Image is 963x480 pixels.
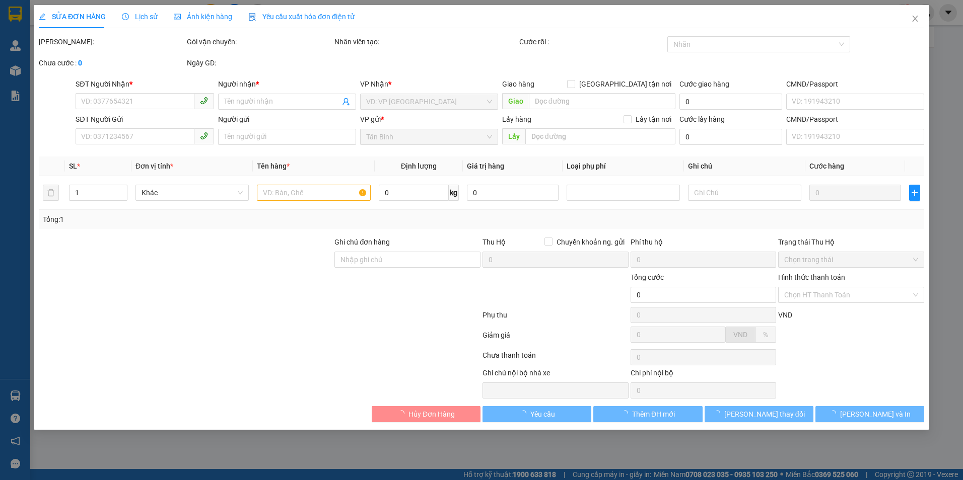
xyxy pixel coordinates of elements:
[187,36,333,47] div: Gói vận chuyển:
[502,80,534,88] span: Giao hàng
[174,13,181,20] span: picture
[713,410,724,417] span: loading
[502,115,531,123] span: Lấy hàng
[342,98,350,106] span: user-add
[248,13,355,21] span: Yêu cầu xuất hóa đơn điện tử
[174,13,232,21] span: Ảnh kiện hàng
[408,409,455,420] span: Hủy Đơn Hàng
[563,156,684,176] th: Loại phụ phí
[467,162,504,170] span: Giá trị hàng
[631,367,777,382] div: Chi phí nội bộ
[481,330,630,347] div: Giảm giá
[372,406,480,422] button: Hủy Đơn Hàng
[401,162,437,170] span: Định lượng
[122,13,129,20] span: clock-circle
[199,132,208,140] span: phone
[786,114,924,125] div: CMND/Passport
[397,410,408,417] span: loading
[529,93,676,109] input: Dọc đường
[360,80,388,88] span: VP Nhận
[632,114,675,125] span: Lấy tận nơi
[502,128,525,144] span: Lấy
[519,410,530,417] span: loading
[631,273,664,281] span: Tổng cước
[483,367,629,382] div: Ghi chú nội bộ nhà xe
[135,162,173,170] span: Đơn vị tính
[840,409,911,420] span: [PERSON_NAME] và In
[366,129,492,144] span: Tân Bình
[778,236,924,248] div: Trạng thái Thu Hộ
[621,410,632,417] span: loading
[631,236,777,252] div: Phí thu hộ
[69,162,77,170] span: SL
[809,162,844,170] span: Cước hàng
[334,238,390,246] label: Ghi chú đơn hàng
[360,114,498,125] div: VP gửi
[449,185,459,201] span: kg
[76,78,214,90] div: SĐT Người Nhận
[502,93,529,109] span: Giao
[553,236,629,248] span: Chuyển khoản ng. gửi
[481,309,630,327] div: Phụ thu
[76,114,214,125] div: SĐT Người Gửi
[334,252,480,268] input: Ghi chú đơn hàng
[688,185,801,201] input: Ghi Chú
[122,13,158,21] span: Lịch sử
[593,406,702,422] button: Thêm ĐH mới
[39,13,106,21] span: SỬA ĐƠN HÀNG
[763,331,768,339] span: %
[778,311,792,319] span: VND
[199,97,208,105] span: phone
[334,36,517,47] div: Nhân viên tạo:
[705,406,813,422] button: [PERSON_NAME] thay đổi
[78,59,82,67] b: 0
[519,36,665,47] div: Cước rồi :
[679,115,725,123] label: Cước lấy hàng
[39,57,185,68] div: Chưa cước :
[483,238,506,246] span: Thu Hộ
[910,189,920,197] span: plus
[786,78,924,90] div: CMND/Passport
[575,78,675,90] span: [GEOGRAPHIC_DATA] tận nơi
[257,185,370,201] input: VD: Bàn, Ghế
[525,128,676,144] input: Dọc đường
[248,13,256,21] img: icon
[684,156,805,176] th: Ghi chú
[39,36,185,47] div: [PERSON_NAME]:
[784,252,918,267] span: Chọn trạng thái
[809,185,901,201] input: 0
[815,406,924,422] button: [PERSON_NAME] và In
[679,80,729,88] label: Cước giao hàng
[679,129,782,145] input: Cước lấy hàng
[257,162,290,170] span: Tên hàng
[632,409,675,420] span: Thêm ĐH mới
[909,185,920,201] button: plus
[481,350,630,367] div: Chưa thanh toán
[218,114,356,125] div: Người gửi
[43,214,372,225] div: Tổng: 1
[218,78,356,90] div: Người nhận
[679,94,782,110] input: Cước giao hàng
[829,410,840,417] span: loading
[530,409,555,420] span: Yêu cầu
[901,5,929,33] button: Close
[911,15,919,23] span: close
[187,57,333,68] div: Ngày GD:
[733,331,747,339] span: VND
[483,406,591,422] button: Yêu cầu
[39,13,46,20] span: edit
[43,185,59,201] button: delete
[724,409,805,420] span: [PERSON_NAME] thay đổi
[778,273,845,281] label: Hình thức thanh toán
[142,185,243,200] span: Khác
